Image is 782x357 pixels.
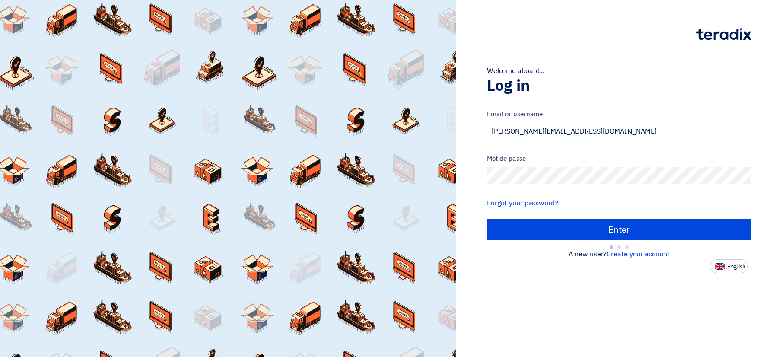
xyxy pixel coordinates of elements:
[569,249,669,259] font: A new user?
[487,109,751,119] label: Email or username
[696,28,751,40] img: Teradix logo
[710,259,748,273] button: English
[607,249,669,259] a: Create your account
[487,198,558,208] a: Forgot your password?
[487,123,751,140] input: Enter your business email or username...
[487,154,751,164] label: Mot de passe
[487,219,751,240] input: Enter
[727,264,745,270] span: English
[487,76,751,95] h1: Log in
[715,263,725,270] img: en-US.png
[487,66,751,76] div: Welcome aboard...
